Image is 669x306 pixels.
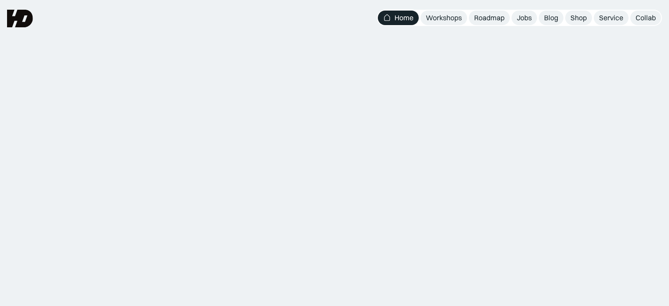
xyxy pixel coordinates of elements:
[594,11,629,25] a: Service
[420,11,467,25] a: Workshops
[395,13,413,22] div: Home
[517,13,532,22] div: Jobs
[378,11,419,25] a: Home
[565,11,592,25] a: Shop
[570,13,587,22] div: Shop
[474,13,504,22] div: Roadmap
[512,11,537,25] a: Jobs
[426,13,462,22] div: Workshops
[636,13,656,22] div: Collab
[539,11,563,25] a: Blog
[469,11,510,25] a: Roadmap
[630,11,661,25] a: Collab
[599,13,623,22] div: Service
[544,13,558,22] div: Blog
